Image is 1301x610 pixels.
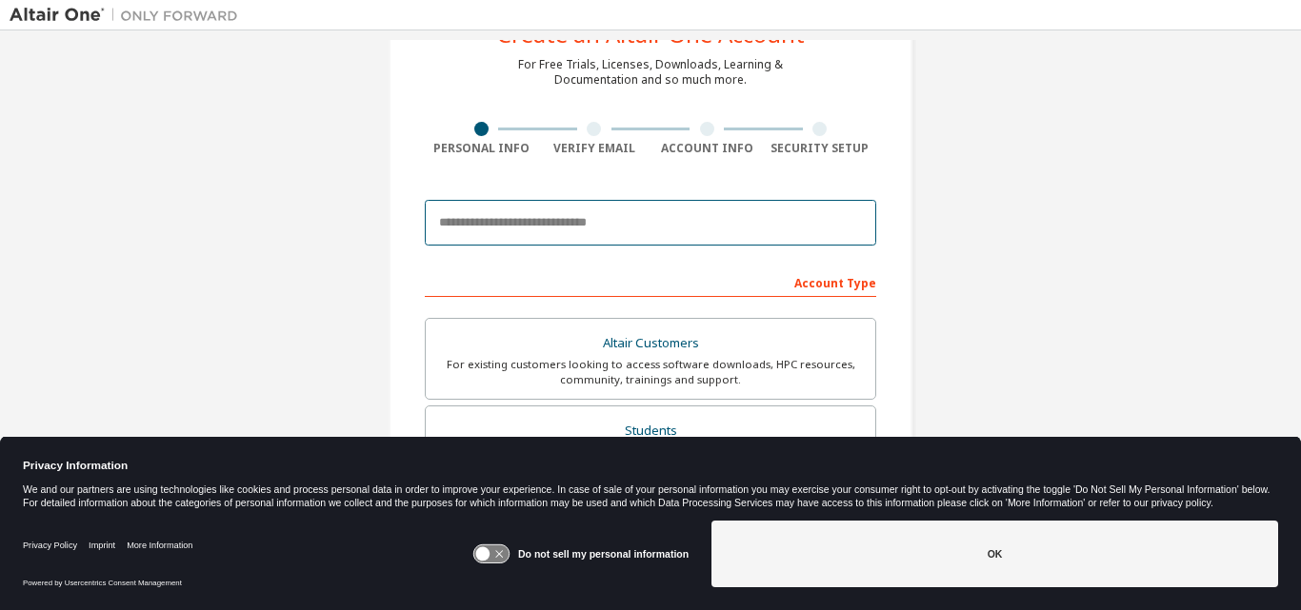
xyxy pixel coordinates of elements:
[10,6,248,25] img: Altair One
[425,266,876,297] div: Account Type
[518,57,783,88] div: For Free Trials, Licenses, Downloads, Learning & Documentation and so much more.
[425,141,538,156] div: Personal Info
[538,141,651,156] div: Verify Email
[437,357,864,387] div: For existing customers looking to access software downloads, HPC resources, community, trainings ...
[437,330,864,357] div: Altair Customers
[497,23,805,46] div: Create an Altair One Account
[764,141,877,156] div: Security Setup
[650,141,764,156] div: Account Info
[437,418,864,444] div: Students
